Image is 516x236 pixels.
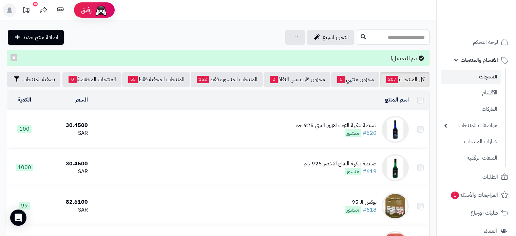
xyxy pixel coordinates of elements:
div: 10 [33,2,38,6]
span: طلبات الإرجاع [471,208,498,218]
a: الأقسام [441,86,501,100]
span: المراجعات والأسئلة [450,190,498,200]
a: المنتجات المخفضة0 [62,72,121,87]
span: 99 [19,202,30,210]
span: 152 [197,76,209,83]
div: بوكس الـ 95 [345,198,377,206]
span: 55 [128,76,138,83]
button: × [11,54,17,61]
a: تحديثات المنصة [18,3,35,19]
span: 100 [17,125,32,133]
a: الملفات الرقمية [441,151,501,165]
a: السعر [75,96,88,104]
a: اضافة منتج جديد [8,30,64,45]
div: SAR [44,168,88,176]
a: المراجعات والأسئلة1 [441,187,512,203]
a: الطلبات [441,169,512,185]
a: #618 [363,206,377,214]
img: صلصة بنكهة التوت الازرق البري 925 جم [382,116,409,143]
a: لوحة التحكم [441,34,512,50]
div: 82.6100 [44,198,88,206]
a: طلبات الإرجاع [441,205,512,221]
a: مواصفات المنتجات [441,118,501,133]
a: التحرير لسريع [307,30,354,45]
a: المنتجات المخفية فقط55 [122,72,190,87]
a: مخزون منتهي5 [331,72,379,87]
span: 2 [270,76,278,83]
div: تم التعديل! [7,50,429,66]
span: لوحة التحكم [473,37,498,47]
span: منشور [345,129,361,137]
div: 30.4500 [44,122,88,129]
a: مخزون قارب على النفاذ2 [264,72,330,87]
a: الكمية [18,96,31,104]
span: الأقسام والمنتجات [461,55,498,65]
button: تصفية المنتجات [7,72,60,87]
div: صلصة بنكهة التفاح الاخضر 925 جم [304,160,377,168]
span: 0 [69,76,77,83]
a: اسم المنتج [385,96,409,104]
span: العملاء [484,226,497,236]
span: 1000 [16,164,33,171]
a: كل المنتجات207 [380,72,429,87]
span: اضافة منتج جديد [23,33,58,41]
div: Open Intercom Messenger [10,210,26,226]
img: صلصة بنكهة التفاح الاخضر 925 جم [382,154,409,181]
span: منشور [345,168,361,175]
img: ai-face.png [94,3,108,17]
div: SAR [44,129,88,137]
a: خيارات المنتجات [441,134,501,149]
span: تصفية المنتجات [22,75,55,84]
span: 207 [386,76,398,83]
a: الماركات [441,102,501,116]
span: الطلبات [482,172,498,182]
span: رفيق [81,6,92,14]
a: المنتجات المنشورة فقط152 [191,72,263,87]
a: #620 [363,129,377,137]
span: 5 [337,76,345,83]
img: بوكس الـ 95 [382,193,409,220]
div: SAR [44,206,88,214]
span: منشور [345,206,361,214]
div: 30.4500 [44,160,88,168]
span: التحرير لسريع [323,33,349,41]
div: صلصة بنكهة التوت الازرق البري 925 جم [295,122,377,129]
span: 1 [451,192,459,199]
a: #619 [363,167,377,176]
a: المنتجات [441,70,501,84]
